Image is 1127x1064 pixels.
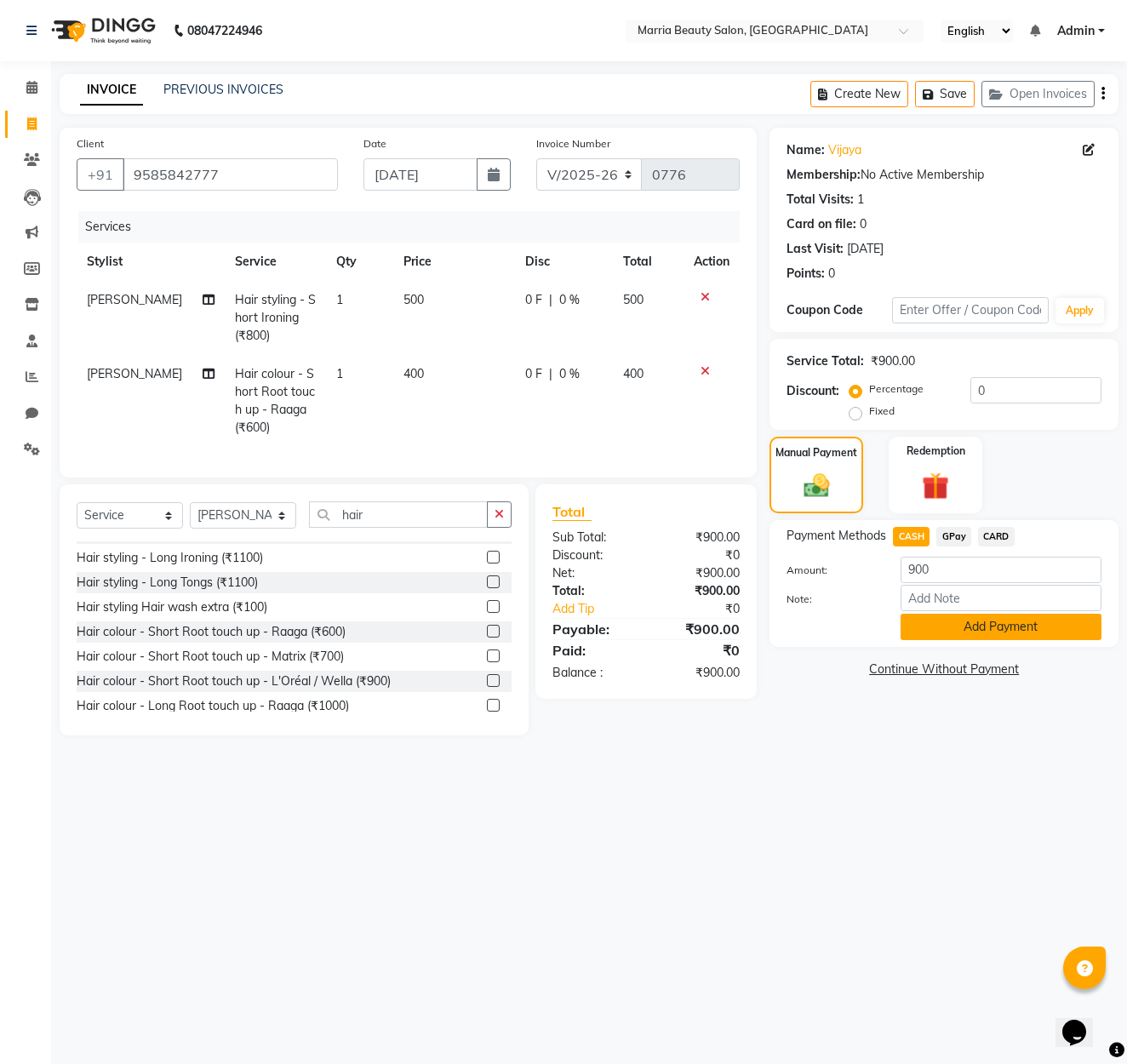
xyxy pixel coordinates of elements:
div: Hair styling - Long Tongs (₹1100) [77,574,258,592]
th: Service [225,243,326,281]
div: ₹900.00 [871,352,915,370]
label: Redemption [907,443,965,459]
button: Apply [1055,298,1104,323]
span: Total [552,503,592,521]
label: Client [77,136,104,152]
label: Percentage [869,381,924,397]
label: Invoice Number [536,136,610,152]
div: Hair styling Hair wash extra (₹100) [77,598,267,616]
a: Continue Without Payment [773,661,1115,678]
div: Net: [540,564,646,582]
input: Enter Offer / Coupon Code [892,297,1050,323]
span: Admin [1057,22,1095,40]
th: Disc [515,243,613,281]
div: Coupon Code [787,301,891,319]
span: [PERSON_NAME] [87,366,182,381]
span: CARD [978,527,1015,546]
div: ₹900.00 [646,564,752,582]
th: Qty [326,243,393,281]
div: Hair colour - Long Root touch up - Raaga (₹1000) [77,697,349,715]
div: ₹0 [664,600,752,618]
span: 1 [336,366,343,381]
a: Vijaya [828,141,861,159]
div: Total Visits: [787,191,854,209]
div: ₹900.00 [646,582,752,600]
span: 0 % [559,291,580,309]
div: Points: [787,265,825,283]
div: Payable: [540,619,646,639]
iframe: chat widget [1055,996,1110,1047]
span: 1 [336,292,343,307]
div: ₹0 [646,546,752,564]
div: Services [78,211,752,243]
span: 400 [403,366,424,381]
span: Payment Methods [787,527,886,545]
button: Open Invoices [981,81,1095,107]
th: Price [393,243,514,281]
span: 0 % [559,365,580,383]
div: Service Total: [787,352,864,370]
span: 0 F [525,365,542,383]
span: 0 F [525,291,542,309]
span: Hair styling - Short Ironing (₹800) [235,292,316,343]
div: [DATE] [847,240,884,258]
span: 500 [623,292,644,307]
input: Search or Scan [309,501,488,528]
th: Total [613,243,684,281]
label: Manual Payment [775,445,857,460]
div: Card on file: [787,215,856,233]
input: Add Note [901,585,1101,611]
th: Action [684,243,740,281]
div: Hair styling - Long Ironing (₹1100) [77,549,263,567]
input: Search by Name/Mobile/Email/Code [123,158,338,191]
div: Discount: [540,546,646,564]
div: 1 [857,191,864,209]
span: GPay [936,527,971,546]
div: Hair colour - Short Root touch up - L'Oréal / Wella (₹900) [77,672,391,690]
label: Date [363,136,386,152]
span: | [549,365,552,383]
b: 08047224946 [187,7,262,54]
div: Name: [787,141,825,159]
span: | [549,291,552,309]
div: 0 [860,215,867,233]
button: Save [915,81,975,107]
label: Note: [774,592,887,607]
th: Stylist [77,243,225,281]
div: Balance : [540,664,646,682]
span: [PERSON_NAME] [87,292,182,307]
div: ₹900.00 [646,529,752,546]
button: Create New [810,81,908,107]
div: 0 [828,265,835,283]
div: Hair colour - Short Root touch up - Matrix (₹700) [77,648,344,666]
div: ₹900.00 [646,619,752,639]
span: Hair colour - Short Root touch up - Raaga (₹600) [235,366,315,435]
input: Amount [901,557,1101,583]
img: logo [43,7,160,54]
div: No Active Membership [787,166,1101,184]
div: Hair colour - Short Root touch up - Raaga (₹600) [77,623,346,641]
div: Paid: [540,640,646,661]
div: ₹0 [646,640,752,661]
a: INVOICE [80,75,143,106]
div: Discount: [787,382,839,400]
div: Membership: [787,166,861,184]
div: Total: [540,582,646,600]
div: Last Visit: [787,240,844,258]
span: 500 [403,292,424,307]
button: +91 [77,158,124,191]
img: _cash.svg [796,471,838,501]
span: 400 [623,366,644,381]
div: ₹900.00 [646,664,752,682]
span: CASH [893,527,930,546]
a: Add Tip [540,600,664,618]
label: Fixed [869,403,895,419]
div: Sub Total: [540,529,646,546]
img: _gift.svg [913,469,958,503]
a: PREVIOUS INVOICES [163,82,283,97]
button: Add Payment [901,614,1101,640]
label: Amount: [774,563,887,578]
